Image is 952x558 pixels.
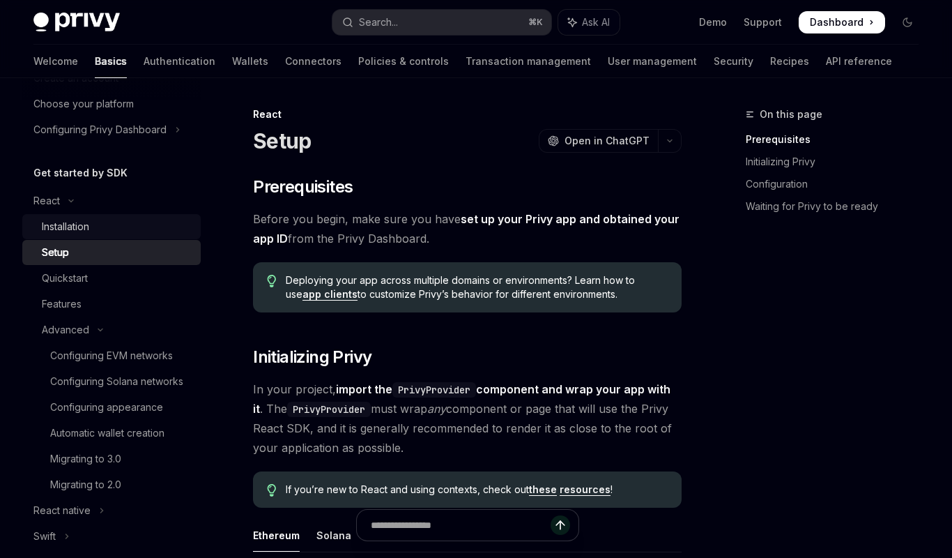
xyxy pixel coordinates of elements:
span: On this page [760,106,822,123]
a: Support [744,15,782,29]
em: any [427,402,446,416]
a: Configuration [746,173,930,195]
span: In your project, . The must wrap component or page that will use the Privy React SDK, and it is g... [253,379,682,458]
a: User management [608,45,697,78]
a: API reference [826,45,892,78]
div: Swift [33,528,56,545]
button: Toggle React native section [22,498,201,523]
button: Toggle dark mode [896,11,919,33]
a: Authentication [144,45,215,78]
span: Open in ChatGPT [565,134,650,148]
button: Toggle Advanced section [22,317,201,342]
span: Before you begin, make sure you have from the Privy Dashboard. [253,209,682,248]
div: Setup [42,244,69,261]
div: Configuring Solana networks [50,373,183,390]
a: Configuring appearance [22,395,201,420]
a: Choose your platform [22,91,201,116]
span: If you’re new to React and using contexts, check out ! [286,483,668,497]
a: Waiting for Privy to be ready [746,195,930,218]
span: Prerequisites [253,176,353,198]
div: Migrating to 2.0 [50,476,121,493]
button: Open search [332,10,552,35]
div: Configuring Privy Dashboard [33,121,167,138]
div: Advanced [42,322,89,338]
a: set up your Privy app and obtained your app ID [253,212,680,246]
svg: Tip [267,275,277,287]
a: Quickstart [22,266,201,291]
div: Automatic wallet creation [50,425,164,442]
div: React [33,193,60,209]
a: Wallets [232,45,268,78]
div: Installation [42,218,89,235]
svg: Tip [267,484,277,497]
div: Quickstart [42,270,88,287]
a: these [529,483,557,496]
a: Features [22,292,201,317]
a: Connectors [285,45,341,78]
a: Installation [22,214,201,239]
a: Dashboard [799,11,885,33]
button: Toggle Configuring Privy Dashboard section [22,117,201,142]
h1: Setup [253,128,311,153]
div: Search... [359,14,398,31]
a: Configuring Solana networks [22,369,201,394]
div: Features [42,296,82,312]
a: Initializing Privy [746,151,930,173]
code: PrivyProvider [392,382,476,398]
span: ⌘ K [528,17,543,28]
button: Toggle assistant panel [558,10,620,35]
img: dark logo [33,13,120,32]
div: React native [33,502,91,519]
div: Migrating to 3.0 [50,451,121,467]
strong: import the component and wrap your app with it [253,382,670,416]
a: Policies & controls [358,45,449,78]
a: Setup [22,240,201,265]
a: Prerequisites [746,128,930,151]
a: Migrating to 3.0 [22,446,201,472]
span: Ask AI [582,15,610,29]
a: Automatic wallet creation [22,421,201,446]
button: Toggle React section [22,188,201,213]
a: Basics [95,45,127,78]
a: Security [714,45,753,78]
a: Migrating to 2.0 [22,472,201,497]
input: Ask a question... [371,510,551,541]
span: Deploying your app across multiple domains or environments? Learn how to use to customize Privy’s... [286,273,668,301]
a: Transaction management [466,45,591,78]
a: Welcome [33,45,78,78]
button: Open in ChatGPT [539,129,658,153]
h5: Get started by SDK [33,165,128,181]
a: app clients [302,288,358,301]
a: resources [560,483,611,496]
div: Configuring appearance [50,399,163,416]
div: React [253,107,682,121]
span: Dashboard [810,15,863,29]
span: Initializing Privy [253,346,371,368]
div: Choose your platform [33,96,134,112]
button: Toggle Swift section [22,524,201,549]
a: Configuring EVM networks [22,343,201,368]
button: Send message [551,515,570,535]
a: Demo [699,15,727,29]
a: Recipes [770,45,809,78]
div: Configuring EVM networks [50,347,173,364]
code: PrivyProvider [287,402,371,417]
